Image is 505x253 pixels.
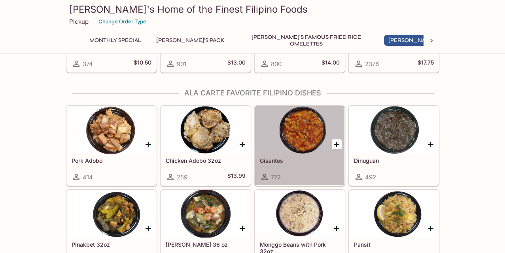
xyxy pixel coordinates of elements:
h5: Pansit [354,241,434,248]
div: Pork Adobo [67,106,156,154]
a: Gisantes772 [255,106,345,186]
span: 492 [365,173,376,181]
button: [PERSON_NAME]'s Mixed Plates [384,35,485,46]
button: Add Pork Adobo [144,139,153,149]
h5: [PERSON_NAME] 36 oz [166,241,246,248]
button: Change Order Type [95,15,150,28]
p: Pickup [69,18,89,25]
a: Dinuguan492 [349,106,439,186]
h4: Ala Carte Favorite Filipino Dishes [66,89,439,97]
span: 800 [271,60,282,68]
button: [PERSON_NAME]'s Pack [152,35,229,46]
button: Add Pinakbet 32oz [144,223,153,233]
button: Add Sari Sari 36 oz [238,223,248,233]
h5: Pork Adobo [72,157,151,164]
h5: $17.75 [418,59,434,68]
button: Monthly Special [85,35,146,46]
h5: $10.50 [134,59,151,68]
span: 414 [83,173,93,181]
span: 772 [271,173,281,181]
button: Add Chicken Adobo 32oz [238,139,248,149]
h5: Gisantes [260,157,340,164]
h5: $14.00 [322,59,340,68]
h5: Pinakbet 32oz [72,241,151,248]
button: Add Dinuguan [426,139,436,149]
div: Gisantes [255,106,344,154]
div: Monggo Beans with Pork 32oz [255,190,344,238]
h3: [PERSON_NAME]'s Home of the Finest Filipino Foods [69,3,436,15]
span: 901 [177,60,186,68]
h5: $13.99 [227,172,246,182]
div: Pinakbet 32oz [67,190,156,238]
button: Add Monggo Beans with Pork 32oz [332,223,342,233]
span: 259 [177,173,187,181]
span: 374 [83,60,93,68]
h5: Chicken Adobo 32oz [166,157,246,164]
button: Add Pansit [426,223,436,233]
div: Dinuguan [349,106,439,154]
a: Pork Adobo414 [66,106,157,186]
h5: Dinuguan [354,157,434,164]
h5: $13.00 [227,59,246,68]
a: Chicken Adobo 32oz259$13.99 [161,106,251,186]
div: Pansit [349,190,439,238]
div: Chicken Adobo 32oz [161,106,250,154]
button: Add Gisantes [332,139,342,149]
span: 2376 [365,60,379,68]
button: [PERSON_NAME]'s Famous Fried Rice Omelettes [235,35,378,46]
div: Sari Sari 36 oz [161,190,250,238]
